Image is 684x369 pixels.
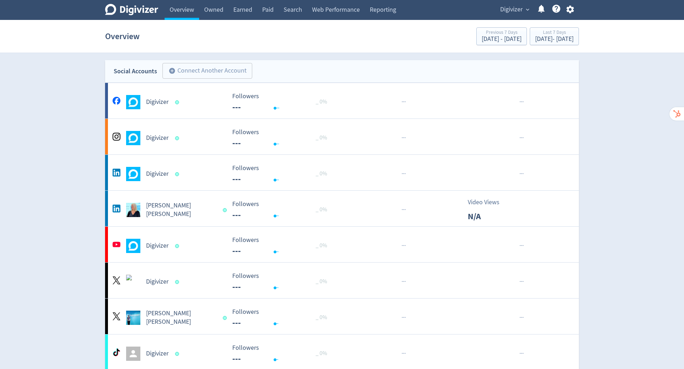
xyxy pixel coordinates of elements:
svg: Followers --- [229,273,336,291]
span: · [522,313,524,322]
h5: Digivizer [146,134,169,142]
a: Digivizer undefinedDigivizer Followers --- Followers --- _ 0%······ [105,227,579,262]
svg: Followers --- [229,309,336,327]
span: · [521,313,522,322]
div: Social Accounts [114,66,157,77]
span: · [401,133,403,142]
img: Emma Lo Russo undefined [126,311,140,325]
span: Data last synced: 1 Oct 2025, 6:01pm (AEST) [223,316,229,320]
span: · [519,349,521,358]
p: N/A [468,210,509,223]
span: · [521,169,522,178]
a: Digivizer undefinedDigivizer Followers --- Followers --- _ 0%······ [105,155,579,190]
span: · [401,205,403,214]
span: · [404,97,406,106]
span: _ 0% [316,242,327,249]
h5: Digivizer [146,349,169,358]
span: · [519,241,521,250]
span: _ 0% [316,170,327,177]
img: Digivizer undefined [126,239,140,253]
span: · [521,277,522,286]
span: · [404,349,406,358]
span: · [404,313,406,322]
span: Data last synced: 1 Oct 2025, 7:02pm (AEST) [175,172,181,176]
svg: Followers --- [229,93,336,112]
svg: Followers --- [229,165,336,184]
img: Digivizer undefined [126,167,140,181]
span: _ 0% [316,206,327,213]
span: · [521,241,522,250]
span: Data last synced: 1 Oct 2025, 7:02pm (AEST) [175,136,181,140]
img: Digivizer undefined [126,95,140,109]
span: · [403,169,404,178]
svg: Followers --- [229,201,336,220]
span: · [519,133,521,142]
a: Connect Another Account [157,64,252,79]
img: Digivizer undefined [126,275,140,289]
button: Connect Another Account [162,63,252,79]
span: · [403,241,404,250]
span: Data last synced: 1 Oct 2025, 7:02pm (AEST) [175,100,181,104]
span: · [401,97,403,106]
span: · [519,313,521,322]
span: Data last synced: 2 Oct 2025, 12:01am (AEST) [175,280,181,284]
h5: Digivizer [146,278,169,286]
button: Digivizer [498,4,531,15]
span: · [521,349,522,358]
a: Digivizer undefinedDigivizer Followers --- Followers --- _ 0%······ [105,119,579,154]
p: Video Views [468,197,509,207]
span: · [401,241,403,250]
span: _ 0% [316,98,327,105]
h5: Digivizer [146,170,169,178]
img: Emma Lo Russo undefined [126,203,140,217]
span: · [401,349,403,358]
span: · [522,277,524,286]
svg: Followers --- [229,237,336,255]
div: [DATE] - [DATE] [482,36,522,42]
span: · [522,133,524,142]
h1: Overview [105,25,140,48]
button: Previous 7 Days[DATE] - [DATE] [476,27,527,45]
span: · [522,241,524,250]
span: expand_more [524,6,531,13]
span: · [403,133,404,142]
h5: [PERSON_NAME] [PERSON_NAME] [146,309,216,326]
span: · [521,133,522,142]
span: · [404,277,406,286]
a: Emma Lo Russo undefined[PERSON_NAME] [PERSON_NAME] Followers --- Followers --- _ 0%···Video ViewsN/A [105,191,579,226]
a: Emma Lo Russo undefined[PERSON_NAME] [PERSON_NAME] Followers --- Followers --- _ 0%······ [105,299,579,334]
span: _ 0% [316,134,327,141]
span: · [404,205,406,214]
span: · [403,205,404,214]
span: · [521,97,522,106]
span: Data last synced: 2 Oct 2025, 6:02am (AEST) [223,208,229,212]
a: Digivizer undefinedDigivizer Followers --- Followers --- _ 0%······ [105,83,579,118]
span: · [519,169,521,178]
span: · [522,169,524,178]
h5: Digivizer [146,242,169,250]
span: _ 0% [316,350,327,357]
span: Digivizer [500,4,523,15]
span: · [404,169,406,178]
span: · [519,277,521,286]
span: _ 0% [316,314,327,321]
span: · [522,349,524,358]
div: Last 7 Days [535,30,574,36]
span: · [403,277,404,286]
span: · [404,133,406,142]
span: · [401,277,403,286]
span: · [401,169,403,178]
span: · [404,241,406,250]
div: Previous 7 Days [482,30,522,36]
a: Digivizer undefinedDigivizer Followers --- Followers --- _ 0%······ [105,263,579,298]
span: add_circle [169,67,176,74]
span: · [403,97,404,106]
span: Data last synced: 1 Oct 2025, 7:02pm (AEST) [175,352,181,356]
span: _ 0% [316,278,327,285]
h5: [PERSON_NAME] [PERSON_NAME] [146,201,216,218]
span: · [519,97,521,106]
span: · [522,97,524,106]
svg: Followers --- [229,129,336,148]
span: Data last synced: 2 Oct 2025, 8:01am (AEST) [175,244,181,248]
button: Last 7 Days[DATE]- [DATE] [530,27,579,45]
